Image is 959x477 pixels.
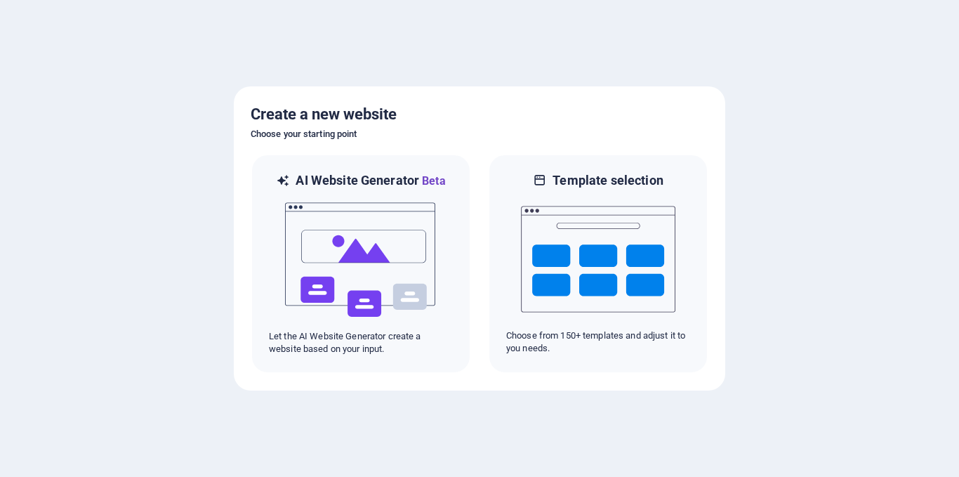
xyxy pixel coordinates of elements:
[284,190,438,330] img: ai
[251,103,708,126] h5: Create a new website
[251,154,471,374] div: AI Website GeneratorBetaaiLet the AI Website Generator create a website based on your input.
[251,126,708,143] h6: Choose your starting point
[419,174,446,188] span: Beta
[553,172,663,189] h6: Template selection
[506,329,690,355] p: Choose from 150+ templates and adjust it to you needs.
[488,154,708,374] div: Template selectionChoose from 150+ templates and adjust it to you needs.
[296,172,445,190] h6: AI Website Generator
[269,330,453,355] p: Let the AI Website Generator create a website based on your input.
